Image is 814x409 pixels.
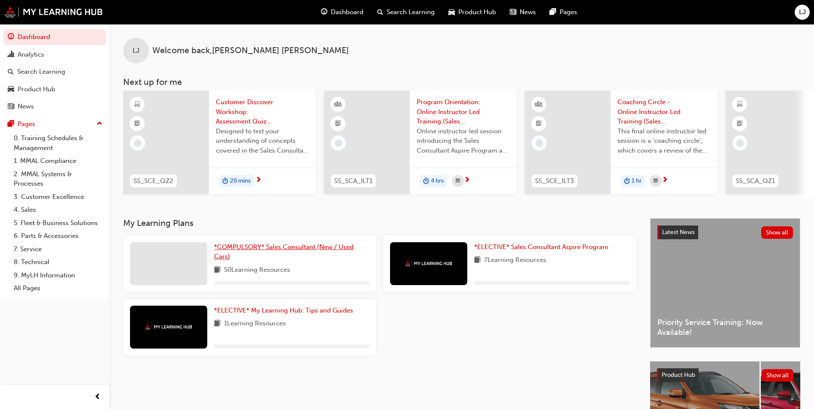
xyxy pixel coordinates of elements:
span: book-icon [214,265,221,276]
img: mmal [4,6,103,18]
span: learningRecordVerb_NONE-icon [736,139,744,147]
span: LJ [799,7,806,17]
button: Pages [3,116,106,132]
span: 50 Learning Resources [224,265,290,276]
span: booktick-icon [536,118,542,129]
img: mmal [405,261,452,266]
span: LJ [133,46,139,56]
a: *ELECTIVE* Sales Consultant Aspire Program [474,242,612,252]
span: pages-icon [8,120,14,128]
span: 1 Learning Resources [224,319,286,329]
span: Search Learning [387,7,435,17]
span: learningResourceType_INSTRUCTOR_LED-icon [335,99,341,110]
a: 6. Parts & Accessories [10,229,106,243]
span: Welcome back , [PERSON_NAME] [PERSON_NAME] [152,46,349,56]
span: Priority Service Training: Now Available! [657,318,793,337]
span: 20 mins [230,176,251,186]
span: Online instructor led session introducing the Sales Consultant Aspire Program and outlining what ... [417,126,510,156]
a: pages-iconPages [543,3,584,21]
a: Analytics [3,47,106,63]
h3: Next up for me [109,77,814,87]
span: guage-icon [8,33,14,41]
button: Show all [761,226,793,239]
span: duration-icon [624,176,630,187]
span: calendar-icon [456,176,460,186]
span: SS_SCA_QZ1 [736,176,775,186]
span: Product Hub [662,371,695,379]
a: 7. Service [10,243,106,256]
span: up-icon [97,118,103,129]
a: SS_SCA_ILT1Program Orientation: Online Instructor Led Training (Sales Consultant Aspire Program)O... [324,90,517,194]
a: Product Hub [3,81,106,97]
a: *COMPULSORY* Sales Consultant (New / Used Cars) [214,242,369,262]
span: learningRecordVerb_NONE-icon [134,139,142,147]
span: booktick-icon [335,118,341,129]
span: *COMPULSORY* Sales Consultant (New / Used Cars) [214,243,354,261]
span: search-icon [8,68,14,76]
a: Dashboard [3,29,106,45]
h3: My Learning Plans [123,218,636,228]
span: SS_SCA_ILT1 [334,176,372,186]
a: All Pages [10,282,106,295]
div: Search Learning [17,67,65,77]
span: News [520,7,536,17]
span: guage-icon [321,7,327,18]
span: This final online instructor led session is a 'coaching circle', which covers a review of the Sal... [617,126,711,156]
span: booktick-icon [134,118,140,129]
span: next-icon [662,177,668,184]
a: 1. MMAL Compliance [10,154,106,168]
span: *ELECTIVE* Sales Consultant Aspire Program [474,243,608,251]
a: 4. Sales [10,203,106,217]
div: News [18,102,34,111]
a: car-iconProduct Hub [442,3,503,21]
a: guage-iconDashboard [314,3,370,21]
a: search-iconSearch Learning [370,3,442,21]
a: 8. Technical [10,256,106,269]
span: Dashboard [331,7,363,17]
span: learningRecordVerb_NONE-icon [536,139,543,147]
a: 0. Training Schedules & Management [10,132,106,154]
span: search-icon [377,7,383,18]
span: Program Orientation: Online Instructor Led Training (Sales Consultant Aspire Program) [417,97,510,126]
a: 5. Fleet & Business Solutions [10,217,106,230]
span: learningResourceType_INSTRUCTOR_LED-icon [536,99,542,110]
a: Product HubShow all [657,368,793,382]
span: car-icon [8,86,14,93]
span: duration-icon [222,176,228,187]
span: Pages [560,7,577,17]
span: Designed to test your understanding of concepts covered in the Sales Consultant Essential Program... [216,126,309,156]
span: *ELECTIVE* My Learning Hub: Tips and Guides [214,307,353,314]
span: news-icon [510,7,516,18]
span: prev-icon [94,392,101,403]
span: chart-icon [8,51,14,59]
span: duration-icon [423,176,429,187]
span: booktick-icon [737,118,743,129]
span: SS_SCE_ILT3 [535,176,574,186]
a: 9. MyLH Information [10,269,106,282]
span: 7 Learning Resources [484,255,546,266]
span: 1 hr [632,176,642,186]
span: Product Hub [458,7,496,17]
span: next-icon [464,177,470,184]
a: 2. MMAL Systems & Processes [10,168,106,190]
span: Latest News [662,229,695,236]
button: DashboardAnalyticsSearch LearningProduct HubNews [3,27,106,116]
span: book-icon [474,255,481,266]
div: Analytics [18,50,44,60]
span: calendar-icon [654,176,658,186]
div: Product Hub [18,84,55,94]
span: learningRecordVerb_NONE-icon [335,139,342,147]
span: next-icon [255,177,262,184]
span: pages-icon [550,7,556,18]
span: news-icon [8,103,14,111]
a: news-iconNews [503,3,543,21]
button: Show all [762,369,794,382]
a: Latest NewsShow all [657,226,793,239]
a: Latest NewsShow allPriority Service Training: Now Available! [650,218,800,348]
a: News [3,99,106,114]
span: Coaching Circle - Online Instructor Led Training (Sales Consultant Essential Program) [617,97,711,126]
a: *ELECTIVE* My Learning Hub: Tips and Guides [214,306,357,316]
span: learningResourceType_ELEARNING-icon [737,99,743,110]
